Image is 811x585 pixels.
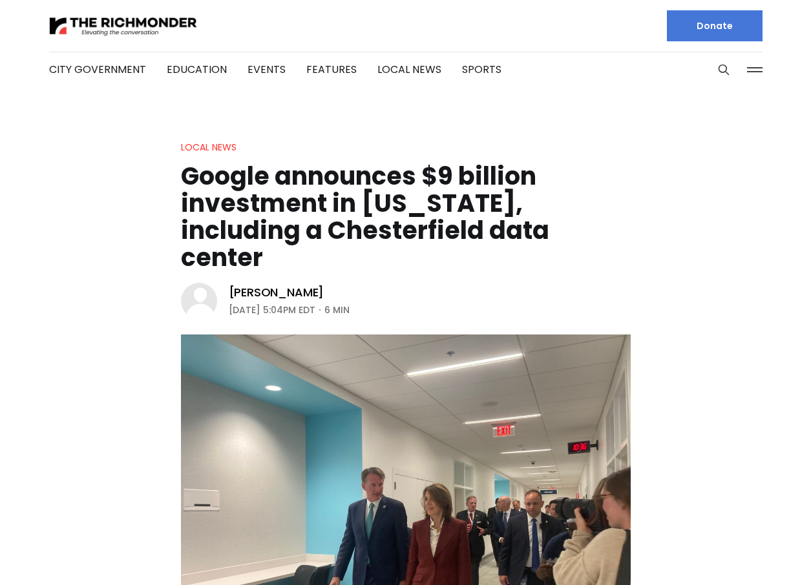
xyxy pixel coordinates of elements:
a: Local News [181,141,237,154]
time: [DATE] 5:04PM EDT [229,302,315,318]
img: The Richmonder [49,15,198,37]
a: City Government [49,62,146,77]
span: 6 min [324,302,350,318]
iframe: portal-trigger [488,522,811,585]
a: Sports [462,62,501,77]
a: Donate [667,10,763,41]
a: Education [167,62,227,77]
a: Events [248,62,286,77]
a: [PERSON_NAME] [229,285,324,300]
a: Features [306,62,357,77]
a: Local News [377,62,441,77]
button: Search this site [714,60,733,79]
h1: Google announces $9 billion investment in [US_STATE], including a Chesterfield data center [181,163,631,271]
